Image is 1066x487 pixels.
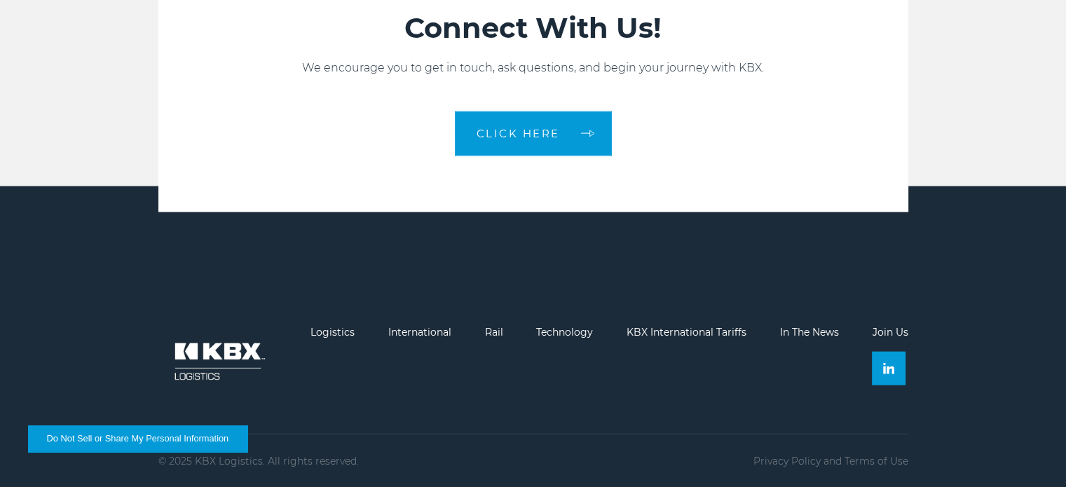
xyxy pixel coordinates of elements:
a: Rail [485,326,503,338]
a: Terms of Use [845,455,908,467]
h2: Connect With Us! [158,11,908,46]
a: International [388,326,451,338]
button: Do Not Sell or Share My Personal Information [28,425,247,452]
a: In The News [780,326,839,338]
span: and [824,455,842,467]
span: CLICK HERE [477,128,560,139]
p: © 2025 KBX Logistics. All rights reserved. [158,455,359,467]
a: KBX International Tariffs [627,326,746,338]
a: Privacy Policy [753,455,821,467]
img: Linkedin [883,363,894,374]
p: We encourage you to get in touch, ask questions, and begin your journey with KBX. [158,60,908,76]
a: Join Us [872,326,908,338]
a: Technology [536,326,593,338]
a: Logistics [310,326,355,338]
img: kbx logo [158,327,278,397]
a: CLICK HERE arrow arrow [455,111,612,156]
